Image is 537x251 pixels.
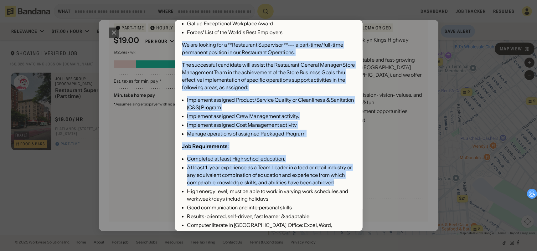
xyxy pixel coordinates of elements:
[187,187,355,202] div: High energy level; must be able to work in varying work schedules and workweek/days including hol...
[187,20,283,27] div: Gallup Exceptional Workplace Award
[187,112,355,120] div: Implement assigned Crew Management activity.
[182,61,355,91] div: The successful candidate will assist the Restaurant General Manager/Store Management Team in the ...
[187,155,355,162] div: Completed at least High school education.
[182,143,228,149] div: Job Requirements
[187,164,355,186] div: At least 1-year experience as a Team Leader in a food or retail industry or any equivalent combin...
[187,28,283,36] div: Forbes' List of the World's Best Employers
[187,204,355,211] div: Good communication and interpersonal skills
[187,213,355,220] div: Results-oriented, self-driven, fast learner & adaptable
[187,96,355,111] div: Implement assigned Product/Service Quality or Cleanliness & Sanitation (C&S) Program
[182,41,355,56] div: We are looking for a **Restaurant Supervisor **--- a part-time/full-time permanent position in ou...
[182,142,229,150] div: :
[187,130,355,137] div: Manage operations of assigned Packaged Program
[187,121,355,129] div: Implement assigned Cost Management activity
[187,221,355,236] div: Computer literate in [GEOGRAPHIC_DATA] Office: Excel, Word, Powerpoint, Outlook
